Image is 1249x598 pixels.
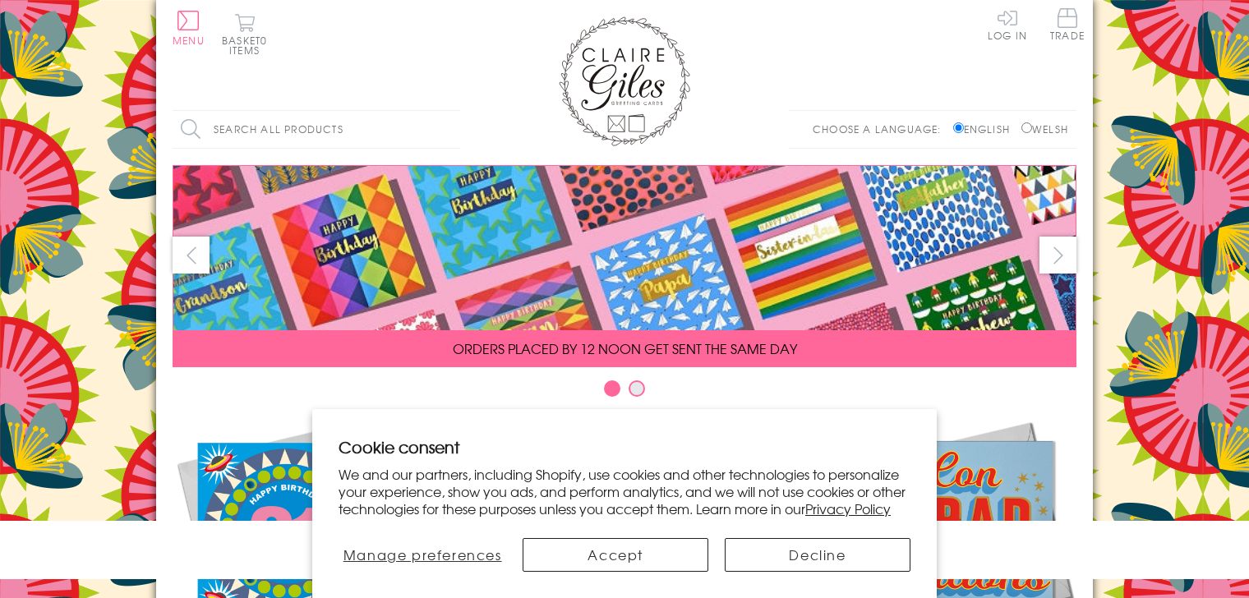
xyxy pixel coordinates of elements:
[629,380,645,397] button: Carousel Page 2
[339,538,506,572] button: Manage preferences
[222,13,267,55] button: Basket0 items
[173,237,210,274] button: prev
[725,538,910,572] button: Decline
[1050,8,1085,40] span: Trade
[173,11,205,45] button: Menu
[805,499,891,518] a: Privacy Policy
[444,111,460,148] input: Search
[1039,237,1076,274] button: next
[523,538,708,572] button: Accept
[1050,8,1085,44] a: Trade
[173,33,205,48] span: Menu
[229,33,267,57] span: 0 items
[343,545,502,564] span: Manage preferences
[953,122,1018,136] label: English
[173,111,460,148] input: Search all products
[453,338,797,358] span: ORDERS PLACED BY 12 NOON GET SENT THE SAME DAY
[953,122,964,133] input: English
[988,8,1027,40] a: Log In
[339,466,910,517] p: We and our partners, including Shopify, use cookies and other technologies to personalize your ex...
[339,435,910,458] h2: Cookie consent
[559,16,690,146] img: Claire Giles Greetings Cards
[173,379,1076,405] div: Carousel Pagination
[1021,122,1032,133] input: Welsh
[813,122,950,136] p: Choose a language:
[1021,122,1068,136] label: Welsh
[604,380,620,397] button: Carousel Page 1 (Current Slide)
